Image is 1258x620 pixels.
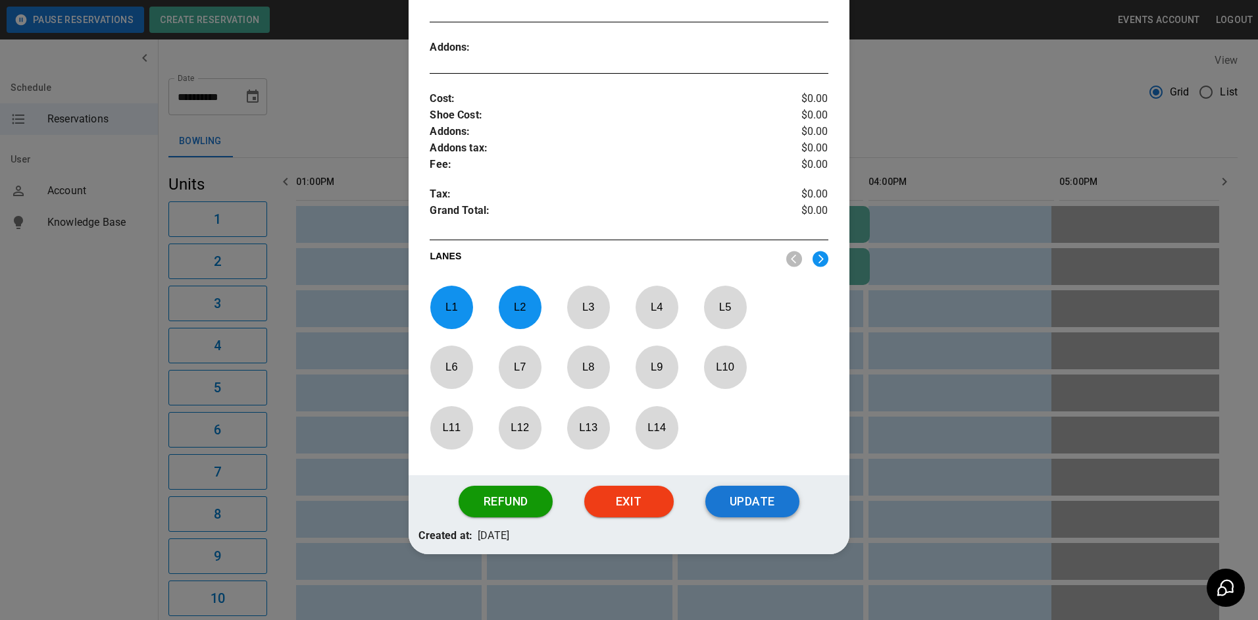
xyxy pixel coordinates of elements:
p: $0.00 [762,140,828,157]
p: L 5 [703,292,747,323]
p: $0.00 [762,186,828,203]
button: Exit [584,486,674,517]
p: Tax : [430,186,761,203]
p: Grand Total : [430,203,761,222]
p: L 12 [498,412,541,443]
p: $0.00 [762,203,828,222]
img: nav_left.svg [786,251,802,267]
p: LANES [430,249,775,268]
p: L 1 [430,292,473,323]
p: L 7 [498,351,541,382]
p: Addons : [430,39,529,56]
button: Update [705,486,799,517]
p: L 14 [635,412,678,443]
p: Created at: [418,528,472,544]
p: L 9 [635,351,678,382]
p: $0.00 [762,124,828,140]
p: Cost : [430,91,761,107]
button: Refund [459,486,552,517]
p: Shoe Cost : [430,107,761,124]
p: L 4 [635,292,678,323]
p: Fee : [430,157,761,173]
img: right.svg [813,251,828,267]
p: L 6 [430,351,473,382]
p: L 11 [430,412,473,443]
p: [DATE] [478,528,509,544]
p: L 10 [703,351,747,382]
p: L 13 [566,412,610,443]
p: Addons : [430,124,761,140]
p: L 2 [498,292,541,323]
p: Addons tax : [430,140,761,157]
p: L 8 [566,351,610,382]
p: $0.00 [762,157,828,173]
p: L 3 [566,292,610,323]
p: $0.00 [762,107,828,124]
p: $0.00 [762,91,828,107]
